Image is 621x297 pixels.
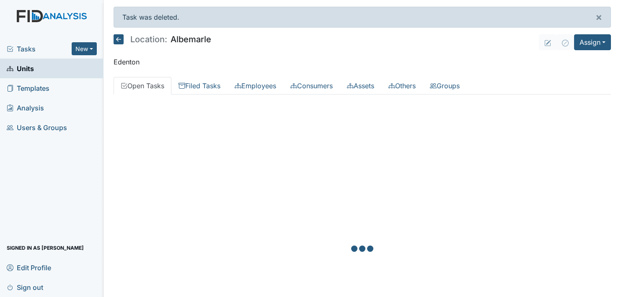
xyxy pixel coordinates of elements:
[72,42,97,55] button: New
[340,77,381,95] a: Assets
[114,77,171,95] a: Open Tasks
[381,77,423,95] a: Others
[7,281,43,294] span: Sign out
[171,77,228,95] a: Filed Tasks
[114,34,211,44] h5: Albemarle
[7,82,49,95] span: Templates
[283,77,340,95] a: Consumers
[7,121,67,134] span: Users & Groups
[574,34,611,50] button: Assign
[114,57,611,67] p: Edenton
[114,7,611,28] div: Task was deleted.
[130,35,167,44] span: Location:
[423,77,467,95] a: Groups
[587,7,611,27] button: ×
[7,44,72,54] a: Tasks
[7,261,51,274] span: Edit Profile
[7,62,34,75] span: Units
[595,11,602,23] span: ×
[7,101,44,114] span: Analysis
[228,77,283,95] a: Employees
[7,241,84,254] span: Signed in as [PERSON_NAME]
